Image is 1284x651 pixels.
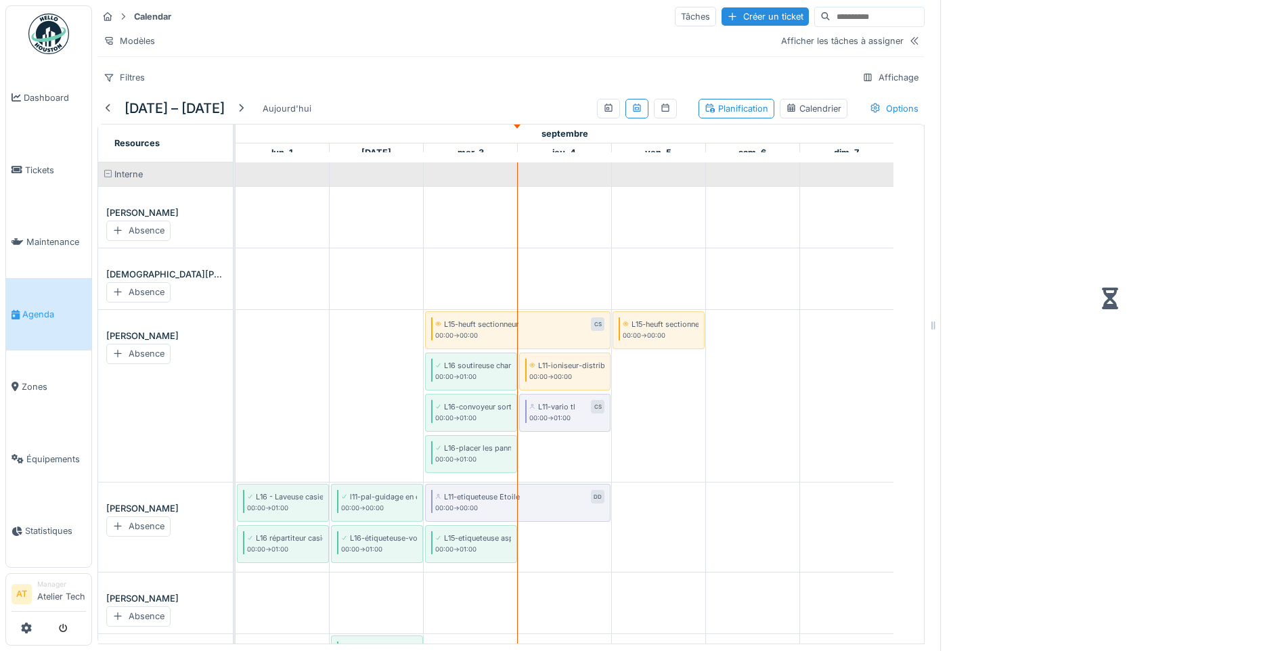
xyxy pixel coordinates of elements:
[106,606,171,626] div: Absence
[26,453,86,466] span: Équipements
[722,7,809,26] div: Créer un ticket
[28,14,69,54] img: Badge_color-CXgf-gQk.svg
[37,579,86,589] div: Manager
[6,206,91,279] a: Maintenance
[106,268,225,282] div: [DEMOGRAPHIC_DATA][PERSON_NAME]
[444,533,556,543] div: L15-etiqueteuse aspiration hotte
[350,533,751,543] div: L16-étiqueteuse-voir avec [PERSON_NAME] pour déconnecter l'alimentation du coffre du lave vaisell...
[106,516,171,536] div: Absence
[435,413,477,423] small: 00:00 -> 01:00
[538,360,649,371] div: L11-ioniseur-distributeur air tete
[22,380,86,393] span: Zones
[786,102,841,115] div: Calendrier
[675,7,716,26] div: Tâches
[529,372,572,382] small: 00:00 -> 00:00
[444,443,734,453] div: L16-placer les panneaux OE pour Momo (travail que doit réaliser [PERSON_NAME])
[444,360,638,371] div: L16 soutireuse changer les 110 cône de centrage robinet
[591,490,604,503] div: DD
[106,282,171,302] div: Absence
[256,491,456,502] div: L16 - Laveuse casiers - sectionneur armoire électrique HS
[106,330,225,343] div: [PERSON_NAME]
[26,235,86,248] span: Maintenance
[125,100,225,116] h5: [DATE] – [DATE]
[358,143,395,162] a: 2 septembre 2025
[12,584,32,604] li: AT
[25,164,86,177] span: Tickets
[114,169,143,179] span: Interne
[632,319,706,330] div: L15-heuft sectionneur
[444,319,518,330] div: L15-heuft sectionneur
[538,125,592,143] a: 1 septembre 2025
[454,143,487,162] a: 3 septembre 2025
[549,143,579,162] a: 4 septembre 2025
[341,545,382,554] small: 00:00 -> 01:00
[247,545,288,554] small: 00:00 -> 01:00
[435,372,477,382] small: 00:00 -> 01:00
[705,102,768,115] div: Planification
[856,68,925,87] div: Affichage
[268,143,296,162] a: 1 septembre 2025
[435,545,477,554] small: 00:00 -> 01:00
[129,10,177,23] strong: Calendar
[6,278,91,351] a: Agenda
[623,331,665,340] small: 00:00 -> 00:00
[435,331,478,340] small: 00:00 -> 00:00
[106,206,225,220] div: [PERSON_NAME]
[106,344,171,363] div: Absence
[22,308,86,321] span: Agenda
[114,138,160,148] span: Resources
[257,99,317,118] div: Aujourd'hui
[341,503,384,513] small: 00:00 -> 00:00
[24,91,86,104] span: Dashboard
[12,579,86,612] a: AT ManagerAtelier Tech
[350,491,437,502] div: l11-pal-guidage en entrée
[831,143,862,162] a: 7 septembre 2025
[529,413,571,423] small: 00:00 -> 01:00
[591,400,604,413] div: CS
[256,533,329,543] div: L16 répartiteur casier
[6,134,91,206] a: Tickets
[642,143,675,162] a: 5 septembre 2025
[6,62,91,134] a: Dashboard
[37,579,86,608] li: Atelier Tech
[6,495,91,568] a: Statistiques
[106,502,225,516] div: [PERSON_NAME]
[247,503,288,513] small: 00:00 -> 01:00
[25,524,86,537] span: Statistiques
[781,35,904,47] div: Afficher les tâches à assigner
[735,143,770,162] a: 6 septembre 2025
[435,503,478,513] small: 00:00 -> 00:00
[97,31,161,51] div: Modèles
[591,317,604,331] div: CS
[6,351,91,423] a: Zones
[106,592,225,606] div: [PERSON_NAME]
[97,68,151,87] div: Filtres
[538,401,575,412] div: L11-vario tl
[106,221,171,240] div: Absence
[444,401,701,412] div: L16-convoyeur sortie étiqueteuse- redresser la fixation du guide de sortie
[864,99,925,118] div: Options
[435,455,477,464] small: 00:00 -> 01:00
[444,491,520,502] div: L11-etiqueteuse Etoile
[6,423,91,495] a: Équipements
